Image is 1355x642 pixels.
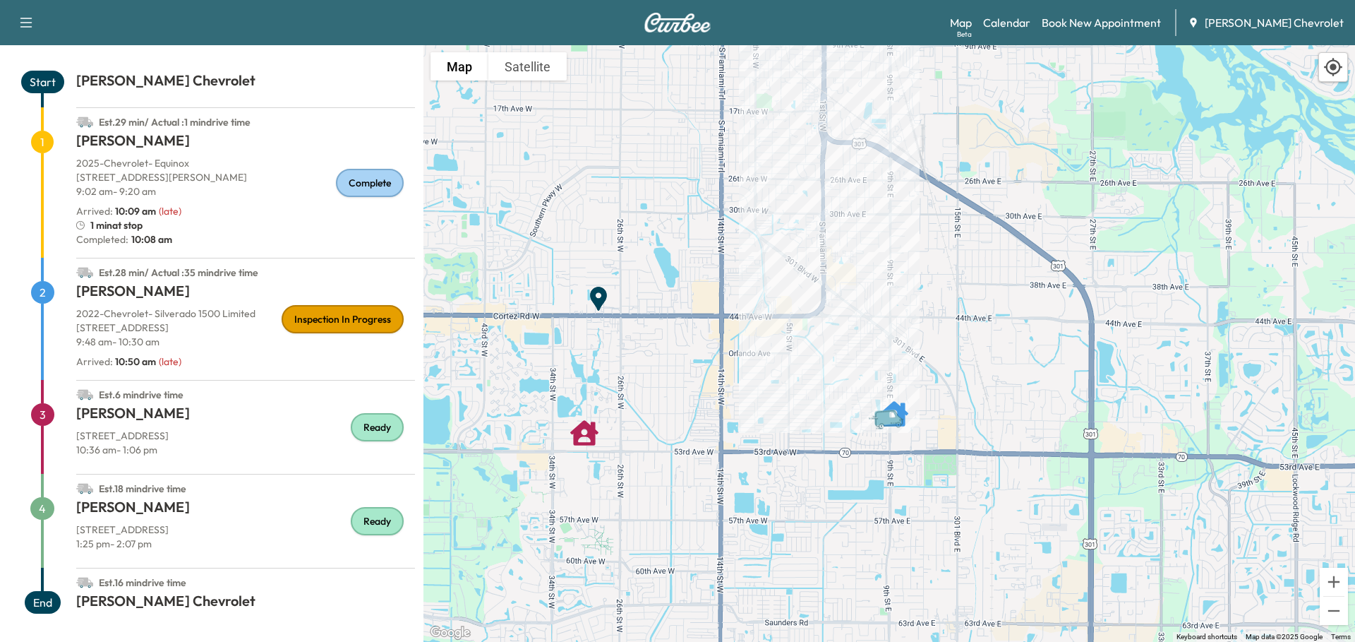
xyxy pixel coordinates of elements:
p: 2022 - Chevrolet - Silverado 1500 Limited [76,307,415,321]
span: Start [21,71,64,93]
span: 10:50 am [115,355,156,368]
span: 3 [31,403,54,426]
button: Zoom out [1320,597,1348,625]
button: Keyboard shortcuts [1176,632,1237,642]
p: [STREET_ADDRESS] [76,321,415,335]
span: ( late ) [159,355,181,368]
h1: [PERSON_NAME] Chevrolet [76,71,415,96]
div: Beta [957,29,972,40]
span: 4 [30,497,54,520]
span: End [25,591,61,614]
img: Curbee Logo [644,13,711,32]
div: Ready [351,507,404,535]
span: ( late ) [159,205,181,218]
h1: [PERSON_NAME] [76,131,415,156]
a: Terms (opens in new tab) [1331,633,1351,641]
p: Completed: [76,232,415,246]
p: Arrived : [76,355,156,369]
p: [STREET_ADDRESS] [76,523,415,537]
div: Complete [336,169,404,197]
h1: [PERSON_NAME] [76,281,415,307]
a: Open this area in Google Maps (opens a new window) [427,624,474,642]
span: Est. 28 min / Actual : 35 min drive time [99,266,258,279]
p: 10:36 am - 1:06 pm [76,443,415,457]
span: 10:09 am [115,205,156,218]
h1: [PERSON_NAME] [76,497,415,523]
h1: [PERSON_NAME] [76,403,415,429]
a: MapBeta [950,14,972,31]
div: Recenter map [1318,52,1348,82]
p: [STREET_ADDRESS] [76,429,415,443]
p: [STREET_ADDRESS][PERSON_NAME] [76,170,415,184]
span: [PERSON_NAME] Chevrolet [1205,14,1344,31]
span: Est. 6 min drive time [99,388,183,401]
span: 1 [31,131,54,153]
div: Inspection In Progress [282,305,404,333]
p: 9:02 am - 9:20 am [76,184,415,198]
p: 9:48 am - 10:30 am [76,335,415,349]
span: Est. 18 min drive time [99,482,186,495]
span: Map data ©2025 Google [1246,633,1323,641]
span: Est. 29 min / Actual : 1 min drive time [99,116,251,129]
p: 1:25 pm - 2:07 pm [76,537,415,551]
gmp-advanced-marker: Van [867,394,917,419]
button: Show satellite imagery [488,52,567,81]
button: Show street map [430,52,488,81]
img: Google [427,624,474,642]
a: Calendar [983,14,1030,31]
gmp-advanced-marker: DARNELL DEFRANCE [570,412,598,440]
p: 2025 - Chevrolet - Equinox [76,156,415,170]
h1: [PERSON_NAME] Chevrolet [76,591,415,617]
span: 1 min at stop [90,218,143,232]
span: Est. 16 min drive time [99,576,186,589]
button: Zoom in [1320,568,1348,596]
a: Book New Appointment [1042,14,1161,31]
span: 2 [31,281,54,304]
p: Arrived : [76,204,156,218]
div: Ready [351,413,404,441]
gmp-advanced-marker: End Point [584,278,613,306]
gmp-advanced-marker: JESUS Aguirree [880,393,908,421]
span: 10:08 am [128,232,172,246]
